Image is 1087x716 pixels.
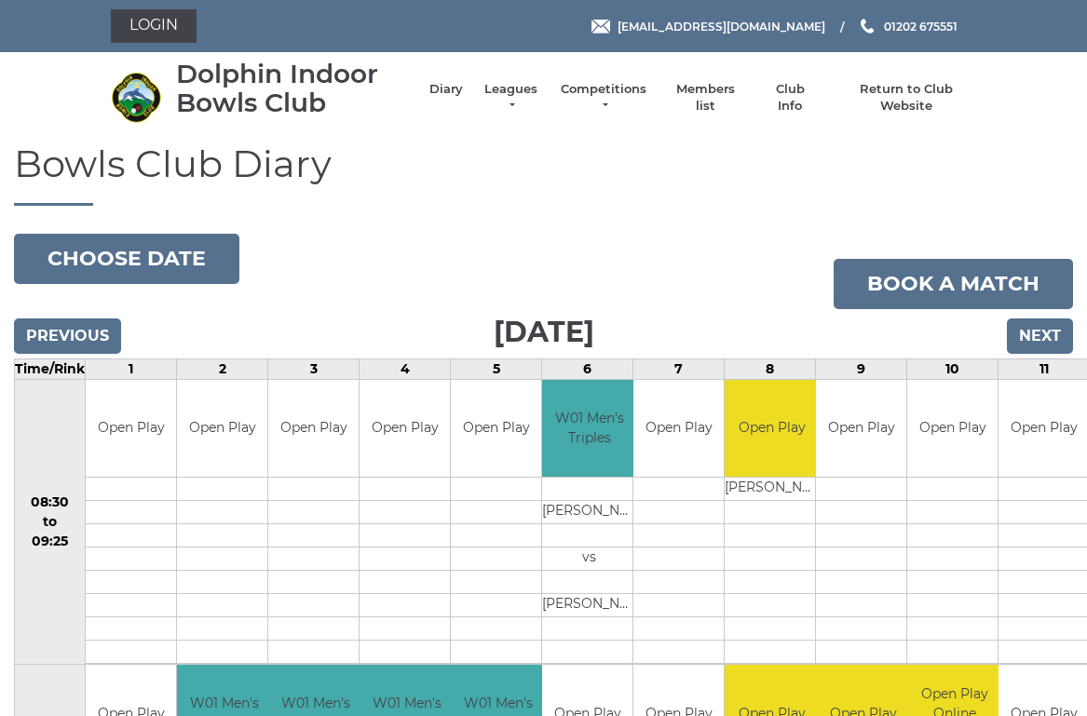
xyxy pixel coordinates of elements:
[725,478,819,501] td: [PERSON_NAME]
[618,19,825,33] span: [EMAIL_ADDRESS][DOMAIN_NAME]
[836,81,976,115] a: Return to Club Website
[111,9,197,43] a: Login
[667,81,744,115] a: Members list
[268,380,359,478] td: Open Play
[591,18,825,35] a: Email [EMAIL_ADDRESS][DOMAIN_NAME]
[907,358,999,379] td: 10
[86,358,177,379] td: 1
[268,358,360,379] td: 3
[542,380,636,478] td: W01 Men's Triples
[633,358,725,379] td: 7
[763,81,817,115] a: Club Info
[542,501,636,524] td: [PERSON_NAME]
[542,358,633,379] td: 6
[858,18,958,35] a: Phone us 01202 675551
[177,358,268,379] td: 2
[451,380,541,478] td: Open Play
[111,72,162,123] img: Dolphin Indoor Bowls Club
[816,380,906,478] td: Open Play
[633,380,724,478] td: Open Play
[176,60,411,117] div: Dolphin Indoor Bowls Club
[429,81,463,98] a: Diary
[451,358,542,379] td: 5
[15,358,86,379] td: Time/Rink
[591,20,610,34] img: Email
[14,318,121,354] input: Previous
[834,259,1073,309] a: Book a match
[15,379,86,665] td: 08:30 to 09:25
[14,234,239,284] button: Choose date
[482,81,540,115] a: Leagues
[559,81,648,115] a: Competitions
[725,380,819,478] td: Open Play
[816,358,907,379] td: 9
[360,380,450,478] td: Open Play
[884,19,958,33] span: 01202 675551
[907,380,998,478] td: Open Play
[725,358,816,379] td: 8
[86,380,176,478] td: Open Play
[14,143,1073,206] h1: Bowls Club Diary
[177,380,267,478] td: Open Play
[861,19,874,34] img: Phone us
[542,594,636,617] td: [PERSON_NAME]
[542,547,636,571] td: vs
[360,358,451,379] td: 4
[1007,318,1073,354] input: Next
